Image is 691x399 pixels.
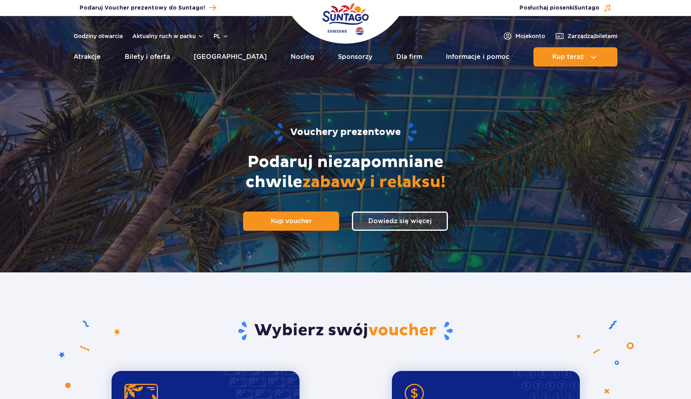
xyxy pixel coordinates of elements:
[74,32,123,40] a: Godziny otwarcia
[302,172,445,192] span: zabawy i relaksu!
[446,47,509,66] a: Informacje i pomoc
[132,33,204,39] button: Aktualny ruch w parku
[80,2,216,13] a: Podaruj Voucher prezentowy do Suntago!
[533,47,617,66] button: Kup teraz
[88,122,603,143] h1: Vouchery prezentowe
[214,32,229,40] button: pl
[352,212,448,231] a: Dowiedz się więcej
[125,47,170,66] a: Bilety i oferta
[206,152,485,192] h2: Podaruj niezapomniane chwile
[519,4,599,12] span: Posłuchaj piosenki
[515,32,545,40] span: Moje konto
[338,47,372,66] a: Sponsorzy
[243,212,339,231] a: Kup voucher
[80,4,205,12] span: Podaruj Voucher prezentowy do Suntago!
[74,47,101,66] a: Atrakcje
[271,217,312,225] span: Kup voucher
[555,31,617,41] a: Zarządzajbiletami
[291,47,314,66] a: Nocleg
[368,217,432,225] span: Dowiedz się więcej
[519,4,611,12] button: Posłuchaj piosenkiSuntago
[567,32,617,40] span: Zarządzaj biletami
[552,53,584,60] span: Kup teraz
[368,320,437,341] span: voucher
[503,31,545,41] a: Mojekonto
[194,47,267,66] a: [GEOGRAPHIC_DATA]
[574,5,599,11] span: Suntago
[396,47,422,66] a: Dla firm
[112,320,580,341] h2: Wybierz swój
